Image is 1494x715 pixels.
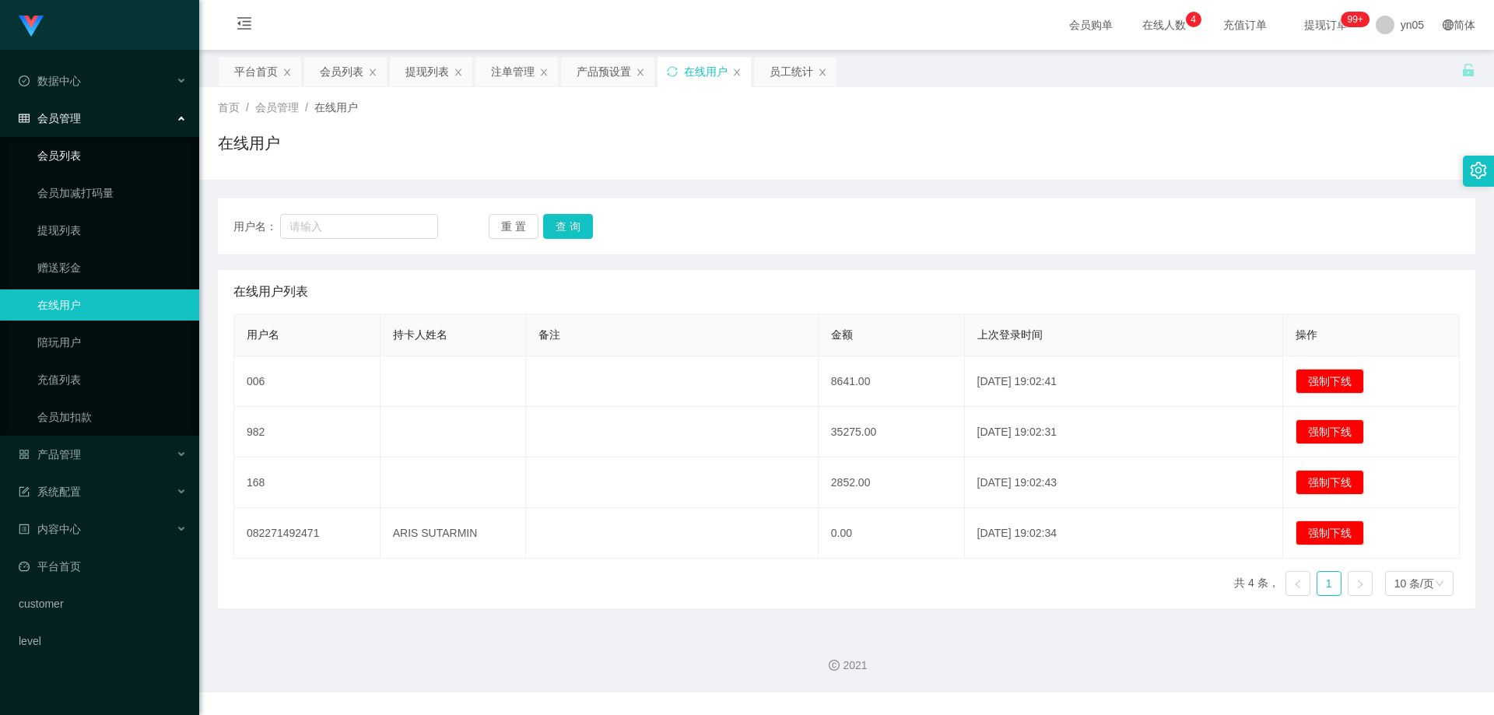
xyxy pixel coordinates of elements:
[37,215,187,246] a: 提现列表
[19,486,30,497] i: 图标: form
[1461,63,1475,77] i: 图标: unlock
[320,57,363,86] div: 会员列表
[234,457,381,508] td: 168
[732,68,742,77] i: 图标: close
[234,356,381,407] td: 006
[454,68,463,77] i: 图标: close
[965,407,1284,457] td: [DATE] 19:02:31
[37,327,187,358] a: 陪玩用户
[255,101,299,114] span: 会员管理
[1435,579,1444,590] i: 图标: down
[1443,19,1454,30] i: 图标: global
[1317,572,1341,595] a: 1
[819,508,965,559] td: 0.00
[19,75,81,87] span: 数据中心
[1296,328,1317,341] span: 操作
[368,68,377,77] i: 图标: close
[1296,520,1364,545] button: 强制下线
[37,401,187,433] a: 会员加扣款
[282,68,292,77] i: 图标: close
[1296,470,1364,495] button: 强制下线
[1234,571,1279,596] li: 共 4 条，
[543,214,593,239] button: 查 询
[19,112,81,124] span: 会员管理
[305,101,308,114] span: /
[965,457,1284,508] td: [DATE] 19:02:43
[233,219,280,235] span: 用户名：
[19,626,187,657] a: level
[1186,12,1201,27] sup: 4
[218,101,240,114] span: 首页
[19,449,30,460] i: 图标: appstore-o
[539,68,549,77] i: 图标: close
[19,524,30,534] i: 图标: profile
[19,75,30,86] i: 图标: check-circle-o
[819,407,965,457] td: 35275.00
[405,57,449,86] div: 提现列表
[977,328,1043,341] span: 上次登录时间
[19,16,44,37] img: logo.9652507e.png
[1293,580,1303,589] i: 图标: left
[37,177,187,209] a: 会员加减打码量
[1285,571,1310,596] li: 上一页
[577,57,631,86] div: 产品预设置
[684,57,728,86] div: 在线用户
[538,328,560,341] span: 备注
[19,551,187,582] a: 图标: dashboard平台首页
[1191,12,1196,27] p: 4
[280,214,438,239] input: 请输入
[636,68,645,77] i: 图标: close
[1296,419,1364,444] button: 强制下线
[234,407,381,457] td: 982
[381,508,527,559] td: ARIS SUTARMIN
[234,508,381,559] td: 082271492471
[770,57,813,86] div: 员工统计
[1355,580,1365,589] i: 图标: right
[491,57,535,86] div: 注单管理
[19,448,81,461] span: 产品管理
[819,457,965,508] td: 2852.00
[829,660,840,671] i: 图标: copyright
[1296,19,1355,30] span: 提现订单
[1215,19,1275,30] span: 充值订单
[818,68,827,77] i: 图标: close
[233,282,308,301] span: 在线用户列表
[246,101,249,114] span: /
[37,252,187,283] a: 赠送彩金
[393,328,447,341] span: 持卡人姓名
[1348,571,1373,596] li: 下一页
[218,131,280,155] h1: 在线用户
[1317,571,1341,596] li: 1
[218,1,271,51] i: 图标: menu-fold
[489,214,538,239] button: 重 置
[37,140,187,171] a: 会员列表
[965,508,1284,559] td: [DATE] 19:02:34
[234,57,278,86] div: 平台首页
[19,113,30,124] i: 图标: table
[247,328,279,341] span: 用户名
[19,523,81,535] span: 内容中心
[819,356,965,407] td: 8641.00
[19,485,81,498] span: 系统配置
[37,364,187,395] a: 充值列表
[19,588,187,619] a: customer
[314,101,358,114] span: 在线用户
[1296,369,1364,394] button: 强制下线
[831,328,853,341] span: 金额
[212,657,1482,674] div: 2021
[1394,572,1434,595] div: 10 条/页
[965,356,1284,407] td: [DATE] 19:02:41
[37,289,187,321] a: 在线用户
[1341,12,1369,27] sup: 293
[667,66,678,77] i: 图标: sync
[1135,19,1194,30] span: 在线人数
[1470,162,1487,179] i: 图标: setting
